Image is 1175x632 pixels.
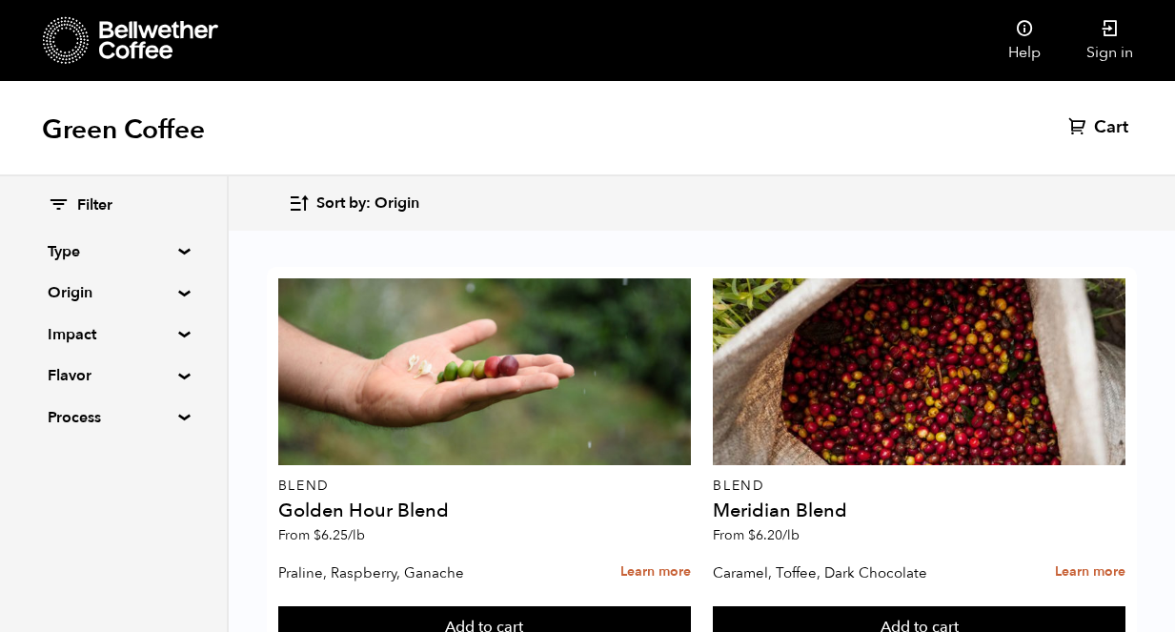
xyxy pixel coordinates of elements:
p: Praline, Raspberry, Ganache [278,559,559,587]
summary: Impact [48,323,179,346]
p: Caramel, Toffee, Dark Chocolate [713,559,994,587]
p: Blend [278,479,691,493]
summary: Origin [48,281,179,304]
span: From [713,526,800,544]
span: Sort by: Origin [316,194,419,214]
button: Sort by: Origin [288,181,419,226]
span: $ [748,526,756,544]
h4: Meridian Blend [713,501,1125,520]
bdi: 6.25 [314,526,365,544]
span: From [278,526,365,544]
h1: Green Coffee [42,112,205,147]
summary: Process [48,406,179,429]
span: /lb [348,526,365,544]
summary: Type [48,240,179,263]
p: Blend [713,479,1125,493]
summary: Flavor [48,364,179,387]
a: Cart [1068,116,1133,139]
span: /lb [782,526,800,544]
span: Filter [77,195,112,216]
span: Cart [1094,116,1128,139]
bdi: 6.20 [748,526,800,544]
a: Learn more [1055,552,1125,593]
a: Learn more [620,552,691,593]
h4: Golden Hour Blend [278,501,691,520]
span: $ [314,526,321,544]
